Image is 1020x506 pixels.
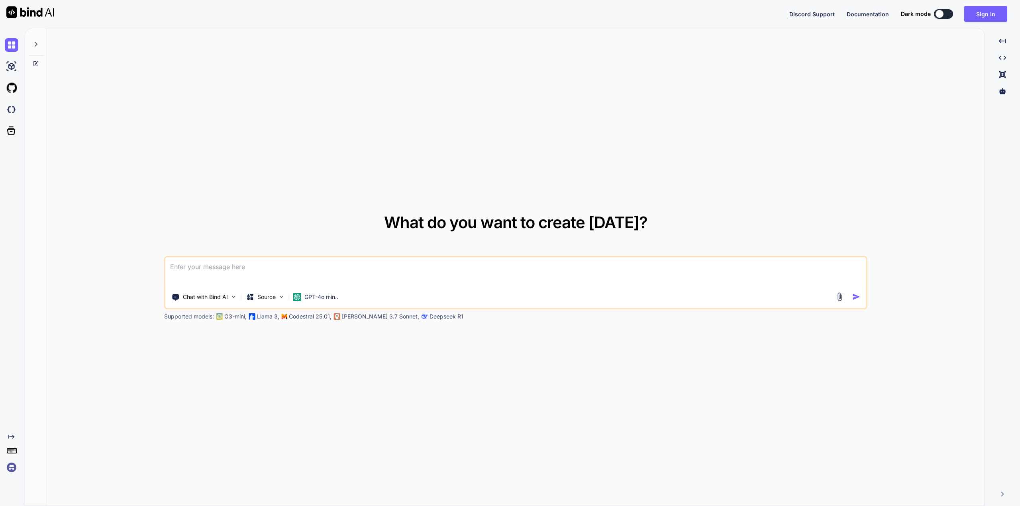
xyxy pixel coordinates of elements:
img: claude [422,313,428,320]
p: Llama 3, [257,313,279,320]
img: claude [334,313,340,320]
img: Llama2 [249,313,255,320]
p: Chat with Bind AI [183,293,228,301]
img: signin [5,461,18,474]
img: GPT-4 [216,313,223,320]
p: Supported models: [164,313,214,320]
img: chat [5,38,18,52]
span: Discord Support [789,11,835,18]
img: Bind AI [6,6,54,18]
img: githubLight [5,81,18,95]
img: attachment [835,292,844,301]
img: icon [852,293,861,301]
img: Mistral-AI [282,314,287,319]
p: Deepseek R1 [430,313,463,320]
p: GPT-4o min.. [304,293,338,301]
img: ai-studio [5,60,18,73]
span: Dark mode [901,10,931,18]
span: What do you want to create [DATE]? [384,213,647,232]
button: Discord Support [789,10,835,18]
p: Codestral 25.01, [289,313,331,320]
button: Documentation [847,10,889,18]
img: GPT-4o mini [293,293,301,301]
img: Pick Models [278,293,285,300]
img: darkCloudIdeIcon [5,103,18,116]
p: O3-mini, [224,313,247,320]
p: [PERSON_NAME] 3.7 Sonnet, [342,313,419,320]
p: Source [257,293,276,301]
img: Pick Tools [230,293,237,300]
span: Documentation [847,11,889,18]
button: Sign in [964,6,1007,22]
